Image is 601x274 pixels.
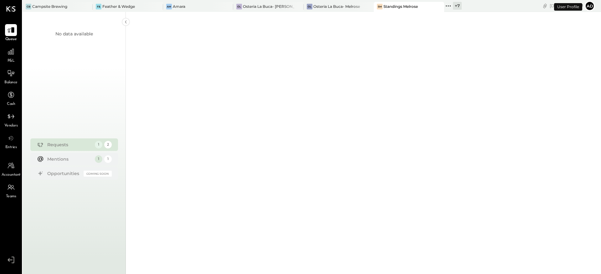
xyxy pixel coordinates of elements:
button: Ad [585,1,595,11]
span: Queue [5,37,17,42]
div: + 7 [453,2,462,10]
span: Teams [6,194,16,199]
a: P&L [0,46,22,64]
span: Accountant [2,172,21,178]
div: Mentions [47,156,92,162]
a: Teams [0,181,22,199]
div: OL [236,4,242,9]
span: P&L [8,58,15,64]
div: Campsite Brewing [32,4,67,9]
a: Vendors [0,111,22,129]
div: No data available [55,31,93,37]
div: Am [166,4,172,9]
div: Osteria La Buca- [PERSON_NAME][GEOGRAPHIC_DATA] [243,4,294,9]
div: CB [26,4,31,9]
div: [DATE] [550,3,583,9]
a: Entries [0,132,22,150]
a: Accountant [0,160,22,178]
a: Balance [0,67,22,85]
span: Balance [4,80,18,85]
div: Coming Soon [84,171,112,177]
span: Entries [5,145,17,150]
div: OL [307,4,312,9]
div: Osteria La Buca- Melrose [313,4,360,9]
div: 1 [104,155,112,163]
div: User Profile [554,3,582,11]
div: F& [96,4,101,9]
a: Queue [0,24,22,42]
div: Requests [47,142,92,148]
a: Cash [0,89,22,107]
div: 1 [95,155,102,163]
div: Standings Melrose [383,4,418,9]
div: 2 [104,141,112,148]
div: SM [377,4,383,9]
div: 1 [95,141,102,148]
span: Vendors [4,123,18,129]
div: copy link [542,3,548,9]
div: Opportunities [47,170,80,177]
div: Feather & Wedge [102,4,135,9]
span: Cash [7,101,15,107]
div: Amara [173,4,185,9]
